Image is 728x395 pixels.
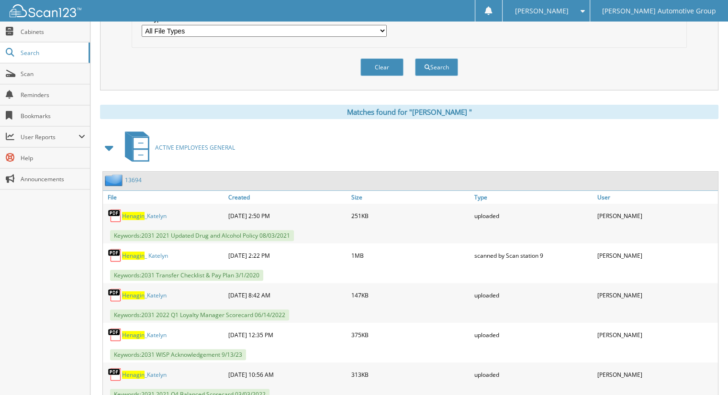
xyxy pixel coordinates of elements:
[122,212,167,220] a: Henagin_Katelyn
[472,246,595,265] div: scanned by Scan station 9
[21,49,84,57] span: Search
[595,191,718,204] a: User
[472,325,595,344] div: uploaded
[108,248,122,263] img: PDF.png
[103,191,226,204] a: File
[595,246,718,265] div: [PERSON_NAME]
[226,191,349,204] a: Created
[125,176,142,184] a: 13694
[108,208,122,223] img: PDF.png
[155,143,235,152] span: A C T I V E E M P L O Y E E S G E N E R A L
[110,349,246,360] span: Keywords: 2 0 3 1 W I S P A c k n o w l e d g e m e n t 9 / 1 3 / 2 3
[108,288,122,302] img: PDF.png
[110,270,263,281] span: Keywords: 2 0 3 1 T r a n s f e r C h e c k l i s t & P a y P l a n 3 / 1 / 2 0 2 0
[110,309,289,320] span: Keywords: 2 0 3 1 2 0 2 2 Q 1 L o y a l t y M a n a g e r S c o r e c a r d 0 6 / 1 4 / 2 0 2 2
[680,349,728,395] iframe: Chat Widget
[108,328,122,342] img: PDF.png
[595,285,718,305] div: [PERSON_NAME]
[472,191,595,204] a: Type
[595,365,718,384] div: [PERSON_NAME]
[21,133,78,141] span: User Reports
[360,58,403,76] button: Clear
[122,252,168,260] a: Henagin_ Katelyn
[472,365,595,384] div: uploaded
[349,191,472,204] a: Size
[100,105,718,119] div: Matches found for "[PERSON_NAME] "
[226,246,349,265] div: [DATE] 2:22 PM
[602,8,716,14] span: [PERSON_NAME] Automotive Group
[10,4,81,17] img: scan123-logo-white.svg
[515,8,568,14] span: [PERSON_NAME]
[349,325,472,344] div: 375KB
[226,206,349,225] div: [DATE] 2:50 PM
[122,252,145,260] span: H e n a g i n
[595,325,718,344] div: [PERSON_NAME]
[472,285,595,305] div: uploaded
[21,91,85,99] span: Reminders
[105,174,125,186] img: folder2.png
[21,112,85,120] span: Bookmarks
[119,129,235,166] a: ACTIVE EMPLOYEES GENERAL
[472,206,595,225] div: uploaded
[226,365,349,384] div: [DATE] 10:56 AM
[349,365,472,384] div: 313KB
[349,285,472,305] div: 147KB
[122,291,145,299] span: H e n a g i n
[122,371,145,379] span: H e n a g i n
[21,28,85,36] span: Cabinets
[415,58,458,76] button: Search
[21,70,85,78] span: Scan
[122,331,145,339] span: H e n a g i n
[122,212,145,220] span: H e n a g i n
[595,206,718,225] div: [PERSON_NAME]
[226,325,349,344] div: [DATE] 12:35 PM
[349,246,472,265] div: 1MB
[349,206,472,225] div: 251KB
[21,154,85,162] span: Help
[21,175,85,183] span: Announcements
[108,367,122,382] img: PDF.png
[122,371,167,379] a: Henagin_Katelyn
[226,285,349,305] div: [DATE] 8:42 AM
[122,291,167,299] a: Henagin_Katelyn
[122,331,167,339] a: Henagin_Katelyn
[110,230,294,241] span: Keywords: 2 0 3 1 2 0 2 1 U p d a t e d D r u g a n d A l c o h o l P o l i c y 0 8 / 0 3 / 2 0 2 1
